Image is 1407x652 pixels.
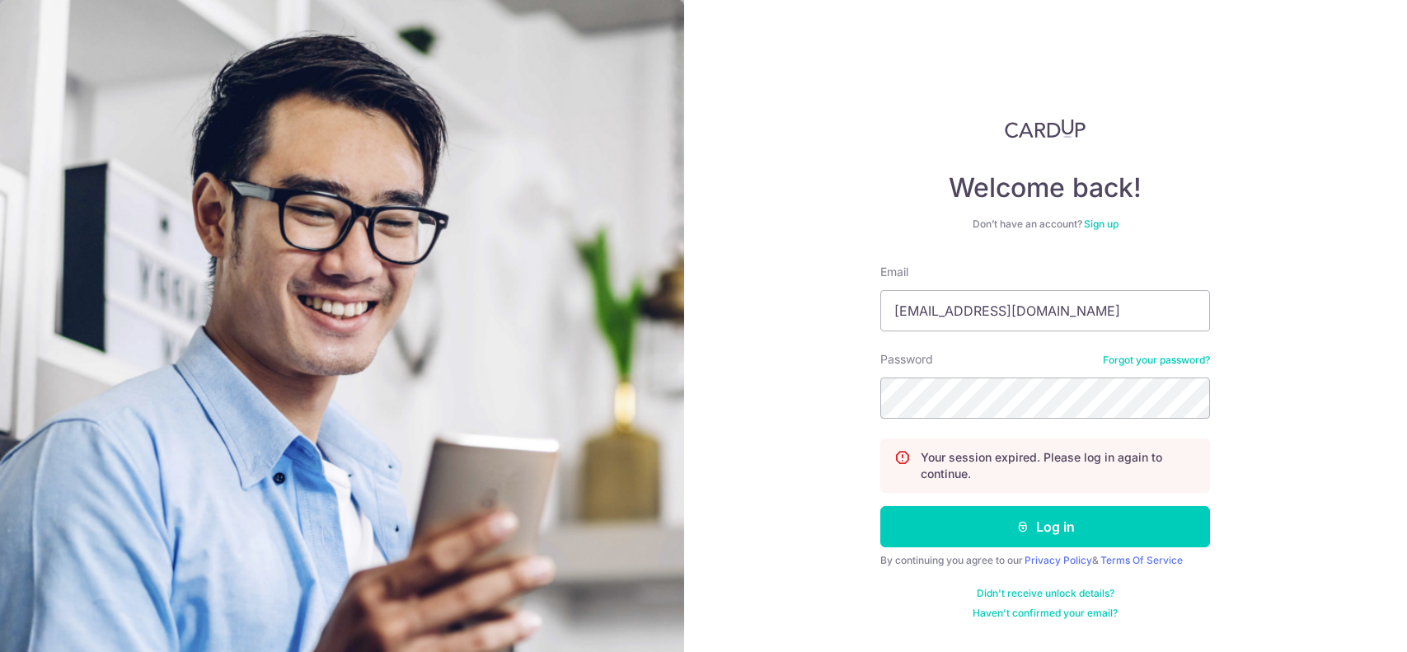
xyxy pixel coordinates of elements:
label: Password [880,351,933,368]
input: Enter your Email [880,290,1210,331]
a: Haven't confirmed your email? [973,607,1118,620]
label: Email [880,264,908,280]
a: Terms Of Service [1100,554,1183,566]
p: Your session expired. Please log in again to continue. [921,449,1196,482]
div: By continuing you agree to our & [880,554,1210,567]
a: Sign up [1084,218,1119,230]
h4: Welcome back! [880,171,1210,204]
a: Forgot your password? [1103,354,1210,367]
button: Log in [880,506,1210,547]
a: Privacy Policy [1025,554,1092,566]
a: Didn't receive unlock details? [977,587,1114,600]
div: Don’t have an account? [880,218,1210,231]
img: CardUp Logo [1005,119,1086,138]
